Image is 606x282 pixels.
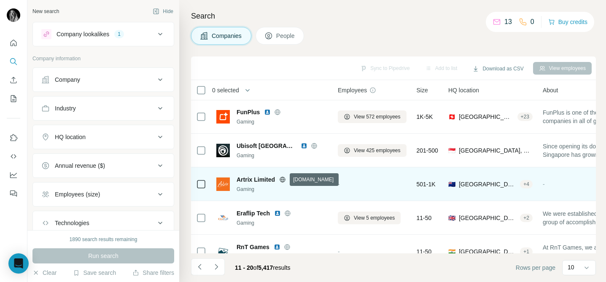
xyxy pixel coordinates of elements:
div: Gaming [237,219,328,227]
div: Employees (size) [55,190,100,199]
span: [GEOGRAPHIC_DATA], [GEOGRAPHIC_DATA] [459,180,517,188]
div: Gaming [237,118,328,126]
button: Company [33,70,174,90]
button: Download as CSV [466,62,529,75]
button: HQ location [33,127,174,147]
button: Navigate to previous page [191,258,208,275]
div: HQ location [55,133,86,141]
img: LinkedIn logo [274,244,280,250]
button: Annual revenue ($) [33,156,174,176]
div: Gaming [237,185,328,193]
span: 11-50 [417,214,432,222]
button: Employees (size) [33,184,174,204]
span: 1K-5K [417,113,433,121]
button: Quick start [7,35,20,51]
p: 10 [568,263,574,271]
span: [GEOGRAPHIC_DATA] [459,113,514,121]
span: - [338,181,340,188]
span: 🇳🇿 [448,180,455,188]
button: View 425 employees [338,144,407,157]
span: RnT Games [237,243,269,251]
p: Company information [32,55,174,62]
button: My lists [7,91,20,106]
span: Artrix Limited [237,175,275,184]
button: Industry [33,98,174,118]
span: 🇮🇳 [448,247,455,256]
div: Open Intercom Messenger [8,253,29,274]
div: Industry [55,104,76,113]
div: Company lookalikes [57,30,109,38]
div: 1 [114,30,124,38]
span: 11-50 [417,247,432,256]
button: Navigate to next page [208,258,225,275]
button: Save search [73,269,116,277]
div: Technologies [55,219,89,227]
div: Gaming [237,152,328,159]
span: About [543,86,558,94]
span: results [235,264,291,271]
div: Annual revenue ($) [55,161,105,170]
p: 13 [504,17,512,27]
button: Enrich CSV [7,73,20,88]
span: 🇸🇬 [448,146,455,155]
span: View 572 employees [354,113,401,121]
button: Feedback [7,186,20,201]
span: [GEOGRAPHIC_DATA], Southwest [459,146,533,155]
img: Logo of Ubisoft Singapore [216,144,230,157]
img: Logo of RnT Games [216,245,230,258]
button: View 5 employees [338,212,401,224]
span: Eraflip Tech [237,209,270,218]
span: - [338,248,340,255]
span: Ubisoft [GEOGRAPHIC_DATA] [237,142,296,150]
h4: Search [191,10,596,22]
span: FunPlus [237,108,260,116]
div: + 23 [517,113,533,121]
div: Casual Games [237,253,328,261]
span: Companies [212,32,242,40]
span: 11 - 20 [235,264,253,271]
button: Buy credits [548,16,587,28]
span: Employees [338,86,367,94]
p: 0 [531,17,534,27]
div: + 4 [520,180,533,188]
img: Logo of Artrix Limited [216,177,230,191]
button: Technologies [33,213,174,233]
div: New search [32,8,59,15]
span: People [276,32,296,40]
span: of [253,264,259,271]
span: - [543,181,545,188]
span: View 425 employees [354,147,401,154]
span: HQ location [448,86,479,94]
button: Use Surfe on LinkedIn [7,130,20,145]
button: Hide [147,5,179,18]
button: Share filters [132,269,174,277]
span: [GEOGRAPHIC_DATA], [GEOGRAPHIC_DATA], [GEOGRAPHIC_DATA] [459,214,517,222]
img: Logo of FunPlus [216,110,230,124]
button: Search [7,54,20,69]
img: Avatar [7,8,20,22]
span: 🇬🇧 [448,214,455,222]
span: 🇨🇭 [448,113,455,121]
img: LinkedIn logo [301,142,307,149]
button: Company lookalikes1 [33,24,174,44]
span: 5,417 [258,264,273,271]
span: View 5 employees [354,214,395,222]
span: [GEOGRAPHIC_DATA], [GEOGRAPHIC_DATA] [459,247,517,256]
div: Company [55,75,80,84]
button: Use Surfe API [7,149,20,164]
span: 201-500 [417,146,438,155]
button: Clear [32,269,57,277]
span: Rows per page [516,263,555,272]
span: 0 selected [212,86,239,94]
img: LinkedIn logo [264,109,271,115]
div: 1890 search results remaining [70,236,137,243]
button: Dashboard [7,167,20,183]
img: LinkedIn logo [274,210,281,217]
div: + 2 [520,214,533,222]
span: 501-1K [417,180,436,188]
div: + 1 [520,248,533,255]
button: View 572 employees [338,110,407,123]
img: Logo of Eraflip Tech [216,211,230,225]
span: Size [417,86,428,94]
